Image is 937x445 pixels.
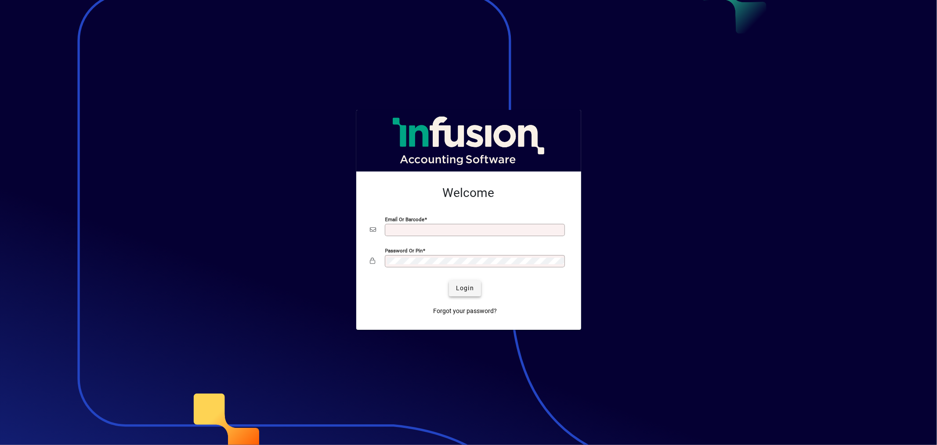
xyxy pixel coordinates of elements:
span: Forgot your password? [433,306,497,316]
span: Login [456,284,474,293]
button: Login [449,281,481,296]
h2: Welcome [370,186,567,201]
mat-label: Password or Pin [385,247,423,253]
a: Forgot your password? [430,303,500,319]
mat-label: Email or Barcode [385,216,425,222]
